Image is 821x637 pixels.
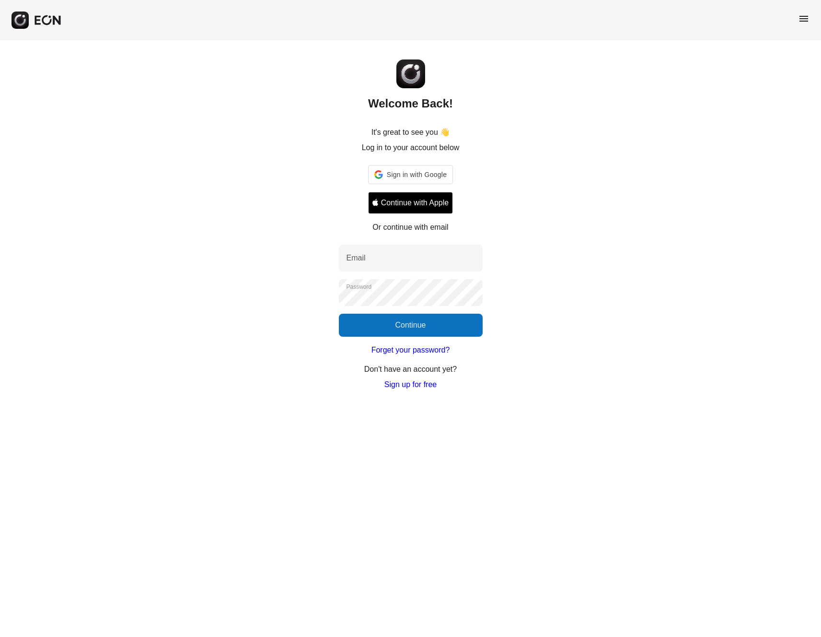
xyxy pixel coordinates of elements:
p: Log in to your account below [362,142,460,153]
label: Email [347,252,366,264]
button: Signin with apple ID [368,192,453,214]
p: Or continue with email [372,222,448,233]
span: menu [798,13,809,24]
button: Continue [339,314,483,337]
div: Sign in with Google [368,165,453,184]
h2: Welcome Back! [368,96,453,111]
a: Sign up for free [384,379,437,390]
span: Sign in with Google [387,169,447,180]
p: Don't have an account yet? [364,364,457,375]
p: It's great to see you 👋 [371,127,450,138]
a: Forget your password? [371,344,450,356]
label: Password [347,283,372,291]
